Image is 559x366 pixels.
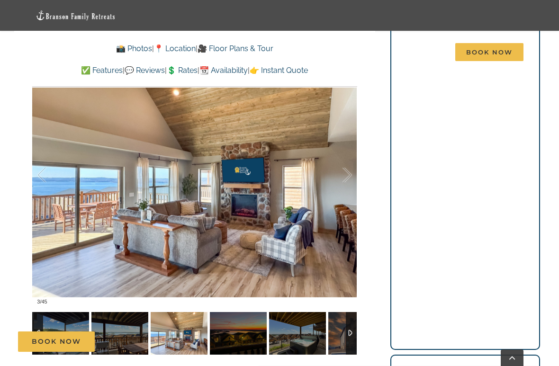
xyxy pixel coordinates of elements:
[36,10,116,21] img: Branson Family Retreats Logo
[199,66,248,75] a: 📆 Availability
[399,3,531,326] iframe: Booking/Inquiry Widget
[32,312,89,355] img: Dreamweaver-Cabin-Table-Rock-Lake-2002-scaled.jpg-nggid043191-ngg0dyn-120x90-00f0w010c011r110f110...
[404,37,434,68] a: Contact
[32,64,357,77] p: | | | |
[250,66,308,75] a: 👉 Instant Quote
[210,312,267,355] img: Dreamweaver-cabin-sunset-Table-Rock-Lake-scaled.jpg-nggid042901-ngg0dyn-120x90-00f0w010c011r110f1...
[328,312,385,355] img: Dreamweaver-Cabin-at-Table-Rock-Lake-1052-Edit-scaled.jpg-nggid042884-ngg0dyn-120x90-00f0w010c011...
[125,66,165,75] a: 💬 Reviews
[81,66,123,75] a: ✅ Features
[91,312,148,355] img: Dreamweaver-Cabin-Table-Rock-Lake-2009-scaled.jpg-nggid043196-ngg0dyn-120x90-00f0w010c011r110f110...
[269,312,326,355] img: Dreamweaver-Cabin-Table-Rock-Lake-2020-scaled.jpg-nggid043203-ngg0dyn-120x90-00f0w010c011r110f110...
[116,44,152,53] a: 📸 Photos
[154,44,196,53] a: 📍 Location
[32,43,357,55] p: | |
[18,331,95,352] a: Book Now
[455,43,523,61] span: Book Now
[32,338,81,346] span: Book Now
[404,49,434,55] span: Contact
[198,44,273,53] a: 🎥 Floor Plans & Tour
[151,312,207,355] img: Dreamweaver-Cabin-at-Table-Rock-Lake-1004-Edit-scaled.jpg-nggid042883-ngg0dyn-120x90-00f0w010c011...
[167,66,198,75] a: 💲 Rates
